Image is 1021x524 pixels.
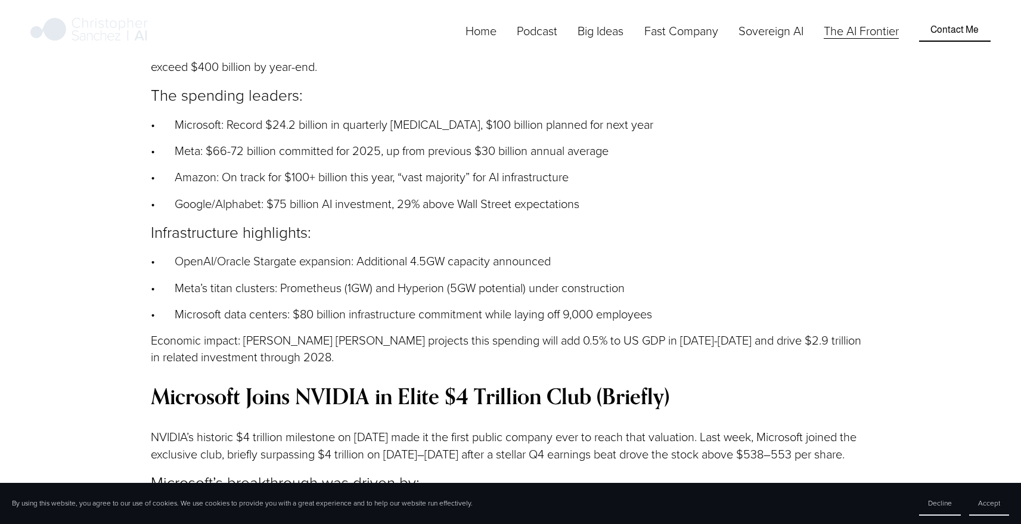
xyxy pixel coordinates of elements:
a: Podcast [517,21,557,40]
img: Christopher Sanchez | AI [30,15,148,45]
p: • Microsoft: Record $24.2 billion in quarterly [MEDICAL_DATA], $100 billion planned for next year [151,116,871,132]
span: Fast Company [644,22,718,39]
p: Infrastructure highlights: [151,221,871,243]
p: By using this website, you agree to our use of cookies. We use cookies to provide you with a grea... [12,498,473,509]
a: Sovereign AI [738,21,803,40]
p: • Meta’s titan clusters: Prometheus (1GW) and Hyperion (5GW potential) under construction [151,279,871,296]
p: • OpenAI/Oracle Stargate expansion: Additional 4.5GW capacity announced [151,252,871,269]
a: Contact Me [919,19,990,42]
span: Decline [928,498,952,508]
p: • Microsoft data centers: $80 billion infrastructure commitment while laying off 9,000 employees [151,305,871,322]
a: folder dropdown [644,21,718,40]
span: Big Ideas [578,22,623,39]
button: Accept [969,491,1009,516]
strong: Microsoft Joins NVIDIA in Elite $4 Trillion Club (Briefly) [151,383,669,410]
span: Accept [978,498,1000,508]
p: • Google/Alphabet: $75 billion AI investment, 29% above Wall Street expectations [151,195,871,212]
a: folder dropdown [578,21,623,40]
p: NVIDIA’s historic $4 trillion milestone on [DATE] made it the first public company ever to reach ... [151,428,871,461]
p: • Meta: $66-72 billion committed for 2025, up from previous $30 billion annual average [151,142,871,159]
button: Decline [919,491,961,516]
a: Home [465,21,496,40]
p: Microsoft’s breakthrough was driven by: [151,472,871,494]
p: Economic impact: [PERSON_NAME] [PERSON_NAME] projects this spending will add 0.5% to US GDP in [D... [151,331,871,365]
p: • Amazon: On track for $100+ billion this year, “vast majority” for AI infrastructure [151,168,871,185]
p: The spending leaders: [151,84,871,106]
a: The AI Frontier [824,21,899,40]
